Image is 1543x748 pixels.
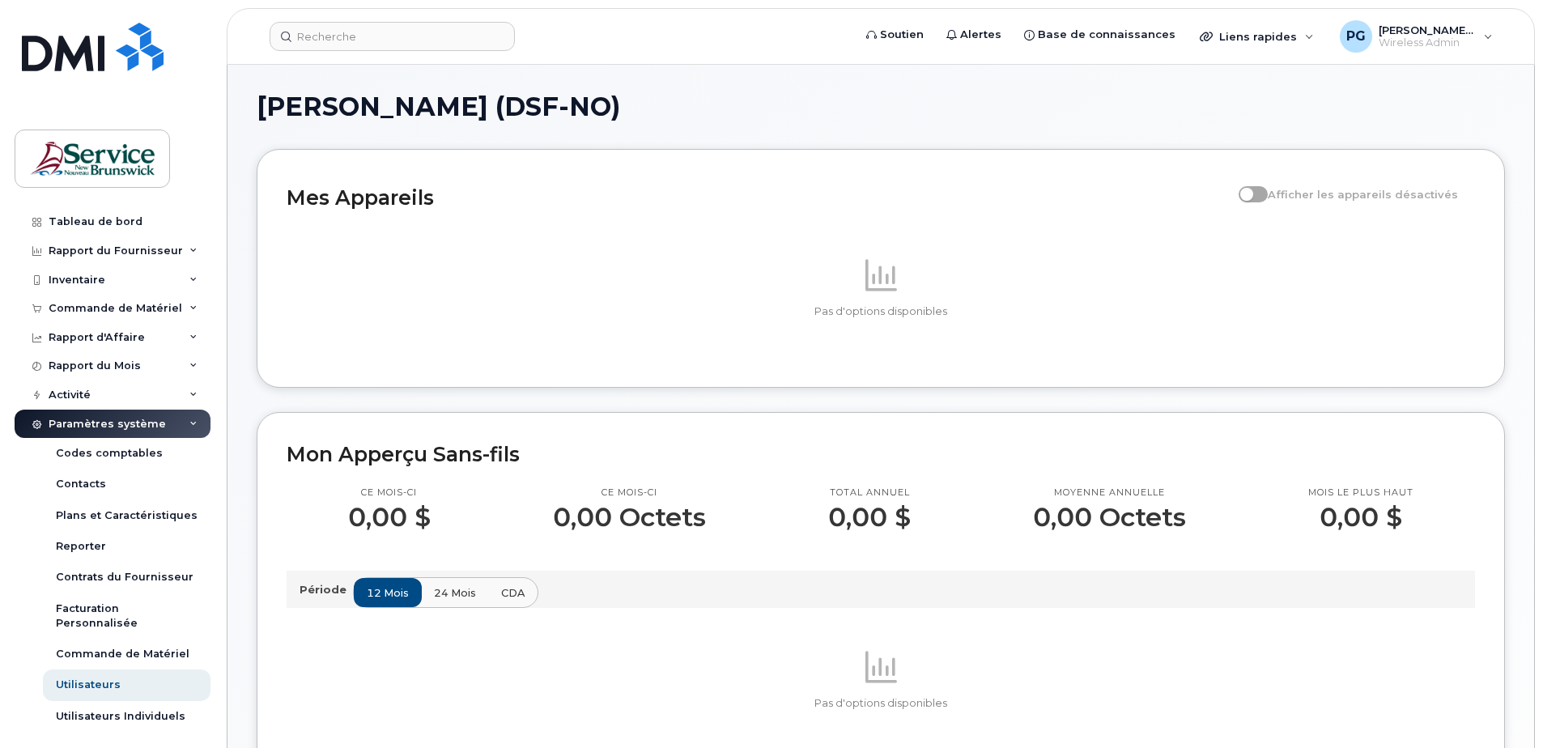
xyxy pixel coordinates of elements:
[348,487,431,499] p: Ce mois-ci
[501,585,525,601] span: CDA
[553,487,706,499] p: Ce mois-ci
[287,442,1475,466] h2: Mon Apperçu Sans-fils
[287,304,1475,319] p: Pas d'options disponibles
[1033,503,1186,532] p: 0,00 Octets
[287,696,1475,711] p: Pas d'options disponibles
[300,582,353,597] p: Période
[287,185,1231,210] h2: Mes Appareils
[348,503,431,532] p: 0,00 $
[553,503,706,532] p: 0,00 Octets
[1239,179,1252,192] input: Afficher les appareils désactivés
[828,503,911,532] p: 0,00 $
[1033,487,1186,499] p: Moyenne annuelle
[828,487,911,499] p: Total annuel
[1308,487,1413,499] p: Mois le plus haut
[1308,503,1413,532] p: 0,00 $
[434,585,476,601] span: 24 mois
[1268,188,1458,201] span: Afficher les appareils désactivés
[257,95,620,119] span: [PERSON_NAME] (DSF-NO)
